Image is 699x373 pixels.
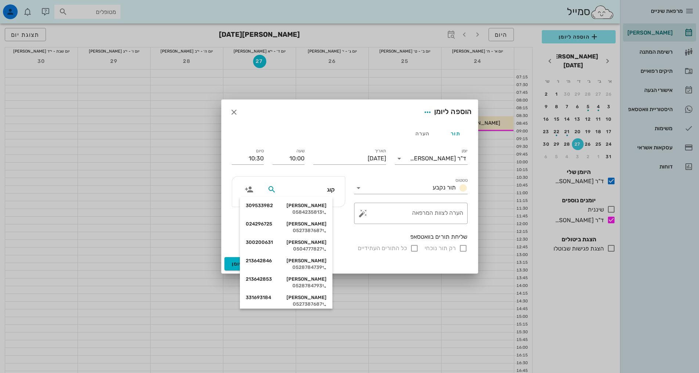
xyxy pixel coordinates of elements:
span: הוספה ליומן [232,261,263,267]
div: 0527387687 [246,301,327,307]
div: [PERSON_NAME] [246,239,327,245]
div: [PERSON_NAME] [246,221,327,227]
div: סטטוסתור נקבע [354,182,468,194]
div: 0528784739 [246,264,327,270]
div: ד"ר [PERSON_NAME] [410,155,466,162]
div: תור [439,125,472,142]
div: [PERSON_NAME] [246,276,327,282]
div: שליחת תורים בוואטסאפ [232,233,468,241]
span: 213642853 [246,276,272,282]
div: הערה [406,125,439,142]
div: הוספה ליומן [421,106,472,119]
div: 0584235813 [246,209,327,215]
button: הוספה ליומן [224,257,270,270]
span: תור נקבע [433,184,456,191]
div: יומןד"ר [PERSON_NAME] [395,153,468,164]
span: 300200631 [246,239,273,245]
div: 0528784793 [246,283,327,289]
label: סטטוס [455,178,468,183]
span: 331693184 [246,295,271,301]
label: סיום [256,148,264,154]
div: [PERSON_NAME] [246,258,327,264]
div: 0504777827 [246,246,327,252]
div: [PERSON_NAME] [246,203,327,209]
div: [PERSON_NAME] [246,295,327,301]
label: שעה [296,148,305,154]
label: יומן [461,148,468,154]
span: 309533982 [246,203,273,209]
div: 0527387687 [246,228,327,234]
label: תאריך [374,148,386,154]
span: 213642846 [246,258,272,264]
span: 024296725 [246,221,272,227]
